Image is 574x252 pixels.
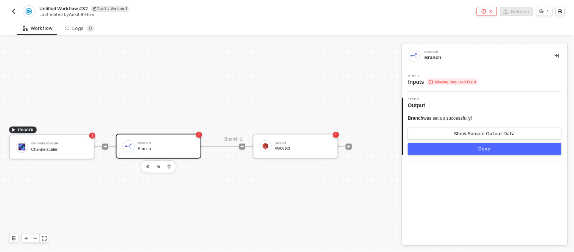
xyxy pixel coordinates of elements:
div: Branch 1 [211,136,256,143]
div: Step 1Inputs Missing Required Field [402,74,568,86]
div: Branch [138,146,194,151]
span: icon-edit [92,6,96,11]
button: Show Sample Output Data [408,128,562,140]
img: icon [125,143,132,150]
img: copy-block [157,165,160,168]
div: Last edited by - Now [39,12,286,17]
span: Ankit B [69,12,83,17]
button: 3 [477,7,497,16]
span: icon-play [11,128,16,132]
span: icon-play [240,144,244,149]
span: TRIGGER [17,127,34,133]
span: icon-settings [558,9,563,14]
span: icon-versioning [540,9,544,14]
div: Channelscaler [31,147,88,152]
button: copy-block [154,162,163,171]
div: 1 [547,8,549,15]
img: integration-icon [411,52,417,59]
button: Release [500,7,533,16]
div: AWS S3 [275,146,331,151]
span: icon-error-page [333,132,339,138]
div: was set up successfully! [408,115,472,122]
img: back [11,8,17,14]
span: icon-play [103,144,107,149]
span: icon-minus [33,236,37,241]
div: Branch [425,50,538,53]
span: Output [408,102,428,109]
sup: 0 [87,25,94,32]
span: Inputs [408,78,478,86]
span: icon-error-page [482,9,486,14]
div: Done [479,146,491,152]
img: integration-icon [25,8,32,15]
button: edit-cred [143,162,152,171]
span: Branch [408,116,423,121]
div: Draft • Version 1 [91,6,129,12]
div: Logs [65,25,94,32]
span: Untitled Workflow #32 [39,5,88,12]
span: Step 1 [408,74,478,77]
span: Missing Required Field [427,78,478,85]
span: Step 2 [408,98,428,101]
div: Branch [425,54,543,61]
div: Branch [138,141,194,144]
div: Show Sample Output Data [454,131,515,137]
span: icon-play [24,236,28,241]
div: 3 [489,8,492,15]
button: Done [408,143,562,155]
div: Workflow [23,25,53,31]
span: icon-collapse-right [555,53,559,58]
span: icon-error-page [196,132,202,138]
span: icon-expand [42,236,47,241]
img: icon [262,143,269,150]
img: icon [19,144,25,150]
img: edit-cred [146,165,149,168]
button: 1 [536,7,553,16]
div: Step 2Output Branchwas set up successfully!Show Sample Output DataDone [402,98,568,155]
button: back [9,7,18,16]
div: Channelscaler [31,142,88,145]
span: icon-error-page [89,133,95,139]
span: icon-play [347,144,351,149]
div: AWS S3 [275,141,331,144]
